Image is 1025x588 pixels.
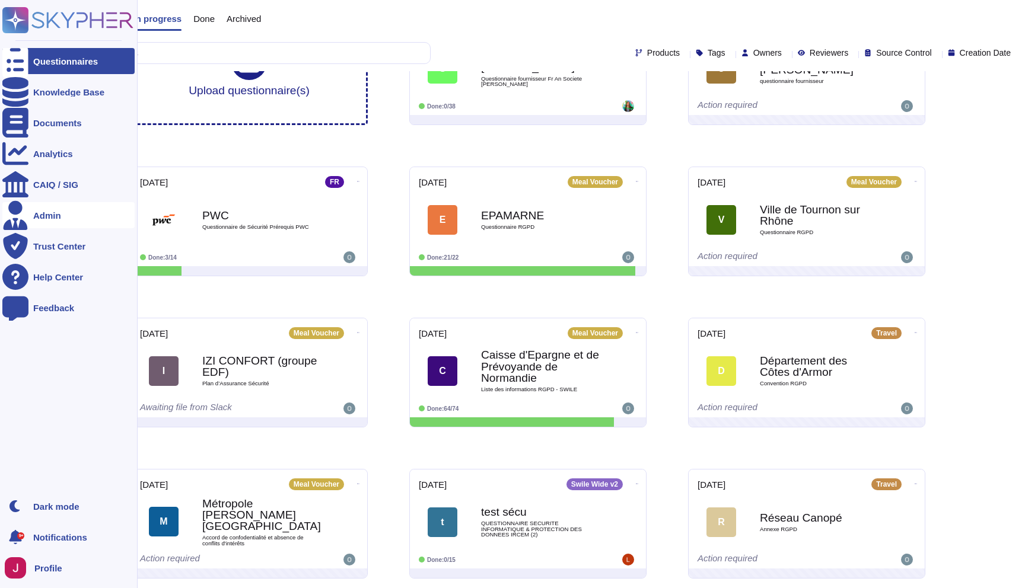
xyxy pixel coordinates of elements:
button: user [2,555,34,581]
b: IZI CONFORT (groupe EDF) [202,355,321,378]
span: [DATE] [140,329,168,338]
div: FR [325,176,344,188]
div: Action required [698,402,843,414]
img: user [901,554,913,565]
span: [DATE] [419,480,447,489]
img: user [901,251,913,263]
b: test sécu [481,506,600,517]
div: Meal Voucher [568,327,623,339]
div: Questionnaires [33,57,98,66]
span: Reviewers [810,49,848,57]
b: PWC [202,210,321,221]
div: Dark mode [33,502,79,511]
span: Done: 21/22 [427,254,459,261]
span: Done: 0/15 [427,557,456,563]
span: [DATE] [698,480,725,489]
div: Upload questionnaire(s) [189,44,310,96]
img: user [343,554,355,565]
span: Accord de confodentialité et absence de conflits d'intérêts [202,535,321,546]
div: Analytics [33,149,73,158]
div: D [706,356,736,386]
div: Help Center [33,273,83,282]
span: [DATE] [698,178,725,187]
span: Liste des informations RGPD - SWILE [481,386,600,392]
span: Creation Date [960,49,1011,57]
a: Questionnaires [2,48,135,74]
div: CAIQ / SIG [33,180,78,189]
span: questionnaire fournisseur [760,78,878,84]
span: [DATE] [140,480,168,489]
img: user [622,402,634,414]
div: Meal Voucher [289,478,344,490]
b: société [PERSON_NAME] [760,53,878,75]
span: Annexe RGPD [760,526,878,532]
span: [DATE] [419,178,447,187]
span: Done: 0/38 [427,103,456,110]
span: Profile [34,564,62,573]
img: user [5,557,26,579]
span: Questionnaire RGPD [481,224,600,230]
img: user [901,100,913,112]
div: Action required [698,554,843,565]
span: Products [647,49,680,57]
span: Source Control [876,49,931,57]
img: user [343,402,355,414]
b: Métropole [PERSON_NAME][GEOGRAPHIC_DATA] [202,498,321,532]
b: Societe [PERSON_NAME] [481,50,600,72]
div: Meal Voucher [289,327,344,339]
span: Questionnaire de Sécurité Prérequis PWC [202,224,321,230]
div: R [706,507,736,537]
div: Swile Wide v2 [566,478,623,490]
a: Analytics [2,140,135,167]
div: C [428,356,457,386]
span: Done: 3/14 [148,254,177,261]
span: In progress [133,14,182,23]
div: Travel [871,478,902,490]
img: Logo [149,205,179,235]
img: user [343,251,355,263]
span: Questionnaire RGPD [760,229,878,235]
div: Documents [33,119,82,127]
div: Action required [698,100,843,112]
div: Travel [871,327,902,339]
b: Département des Côtes d'Armor [760,355,878,378]
a: Admin [2,202,135,228]
div: Feedback [33,303,74,312]
div: t [428,507,457,537]
div: Meal Voucher [846,176,902,188]
div: V [706,205,736,235]
span: [DATE] [419,329,447,338]
span: Done [193,14,215,23]
img: user [622,100,634,112]
span: [DATE] [698,329,725,338]
span: QUESTIONNAIRE SECURITE INFORMATIQUE & PROTECTION DES DONNEES IRCEM (2) [481,520,600,538]
span: Questionnaire fournisseur Fr An Societe [PERSON_NAME] [481,76,600,87]
div: Action required [698,251,843,263]
b: Caisse d'Epargne et de Prévoyande de Normandie [481,349,600,384]
b: Ville de Tournon sur Rhône [760,204,878,226]
div: 9+ [17,532,24,539]
span: [DATE] [140,178,168,187]
a: CAIQ / SIG [2,171,135,197]
span: Archived [227,14,261,23]
span: Tags [708,49,725,57]
div: M [149,507,179,536]
a: Documents [2,110,135,136]
img: user [901,402,913,414]
span: Done: 64/74 [427,405,459,412]
span: Convention RGPD [760,381,878,386]
div: I [149,356,179,386]
div: Meal Voucher [568,176,623,188]
div: Action required [140,554,285,565]
img: user [622,554,634,565]
div: Trust Center [33,242,85,251]
div: E [428,205,457,235]
div: Awaiting file from Slack [140,402,285,414]
span: Notifications [33,533,87,542]
a: Feedback [2,295,135,321]
a: Knowledge Base [2,79,135,105]
div: Knowledge Base [33,88,104,97]
b: EPAMARNE [481,210,600,221]
span: Plan d’Assurance Sécurité [202,381,321,386]
input: Search by keywords [47,43,430,63]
